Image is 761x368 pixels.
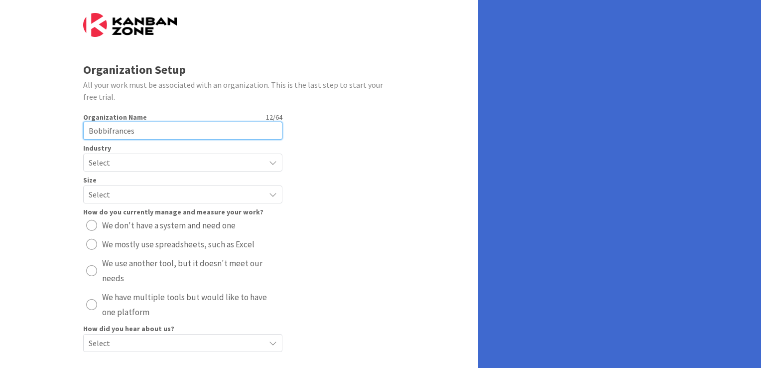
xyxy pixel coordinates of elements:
[83,145,111,152] span: Industry
[150,113,282,122] div: 12 / 64
[83,61,395,79] div: Organization Setup
[102,218,236,233] span: We don't have a system and need one
[83,289,282,320] button: We have multiple tools but would like to have one platform
[83,236,282,252] button: We mostly use spreadsheets, such as Excel
[83,79,395,103] div: All your work must be associated with an organization. This is the last step to start your free t...
[102,237,254,252] span: We mostly use spreadsheets, such as Excel
[89,187,260,201] span: Select
[102,290,279,320] span: We have multiple tools but would like to have one platform
[102,256,279,286] span: We use another tool, but it doesn't meet our needs
[83,325,174,332] span: How did you hear about us?
[83,177,97,184] span: Size
[83,255,282,286] button: We use another tool, but it doesn't meet our needs
[83,13,177,37] img: Kanban Zone
[83,217,282,233] button: We don't have a system and need one
[89,156,260,170] span: Select
[83,208,263,215] div: How do you currently manage and measure your work?
[83,113,147,122] label: Organization Name
[89,336,260,350] span: Select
